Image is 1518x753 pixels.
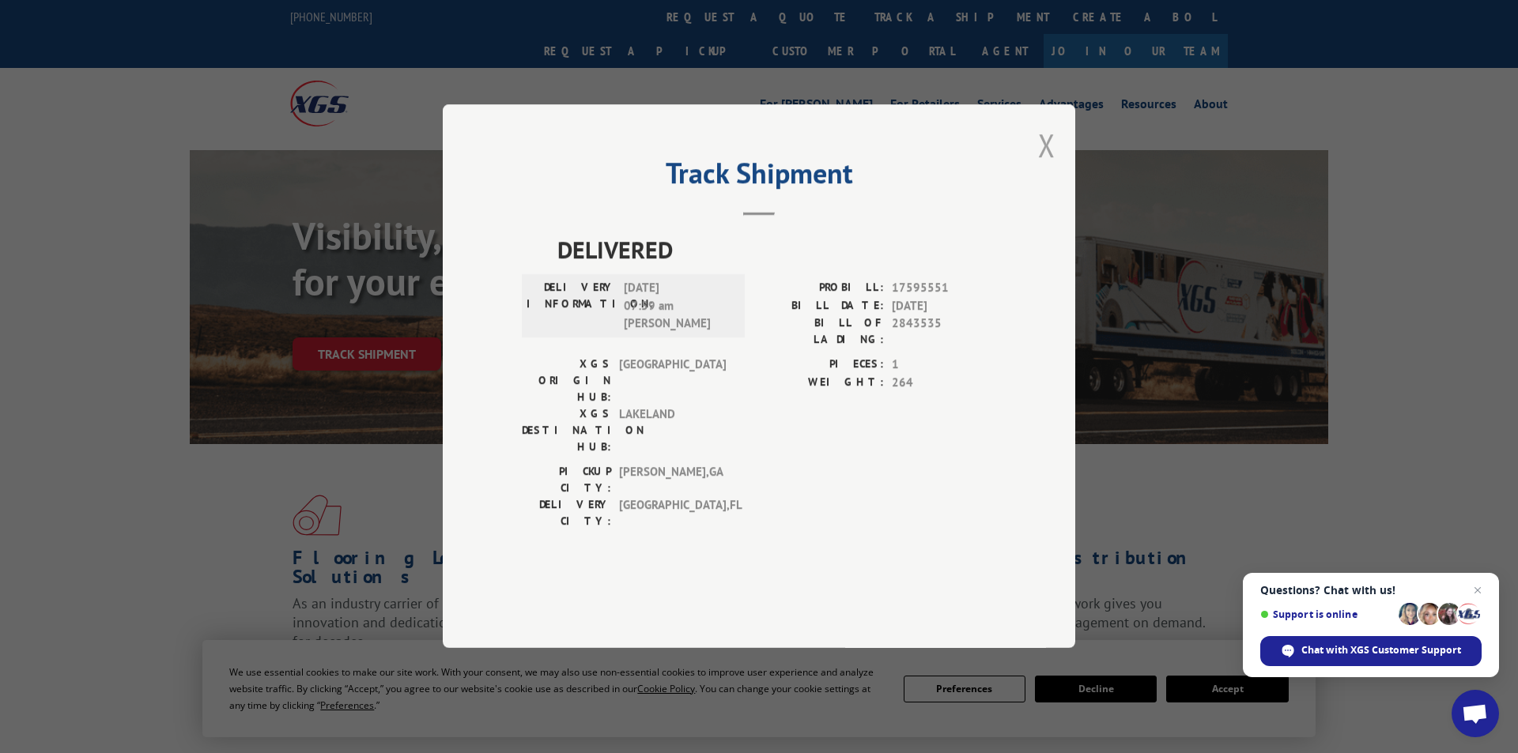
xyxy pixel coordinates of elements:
span: DELIVERED [557,232,996,268]
label: DELIVERY CITY: [522,497,611,530]
div: Open chat [1452,690,1499,737]
span: 2843535 [892,315,996,348]
span: [PERSON_NAME] , GA [619,464,726,497]
span: LAKELAND [619,406,726,456]
span: [DATE] 07:59 am [PERSON_NAME] [624,280,731,333]
label: XGS ORIGIN HUB: [522,356,611,406]
label: DELIVERY INFORMATION: [527,280,616,333]
span: Questions? Chat with us! [1260,584,1482,597]
span: Close chat [1468,581,1487,600]
label: BILL DATE: [759,297,884,315]
label: PICKUP CITY: [522,464,611,497]
button: Close modal [1038,124,1055,166]
div: Chat with XGS Customer Support [1260,636,1482,666]
label: WEIGHT: [759,374,884,392]
label: XGS DESTINATION HUB: [522,406,611,456]
label: PROBILL: [759,280,884,298]
span: Chat with XGS Customer Support [1301,643,1461,657]
span: [GEOGRAPHIC_DATA] [619,356,726,406]
label: BILL OF LADING: [759,315,884,348]
span: [GEOGRAPHIC_DATA] , FL [619,497,726,530]
span: [DATE] [892,297,996,315]
span: Support is online [1260,608,1393,620]
span: 1 [892,356,996,375]
label: PIECES: [759,356,884,375]
span: 264 [892,374,996,392]
span: 17595551 [892,280,996,298]
h2: Track Shipment [522,162,996,192]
